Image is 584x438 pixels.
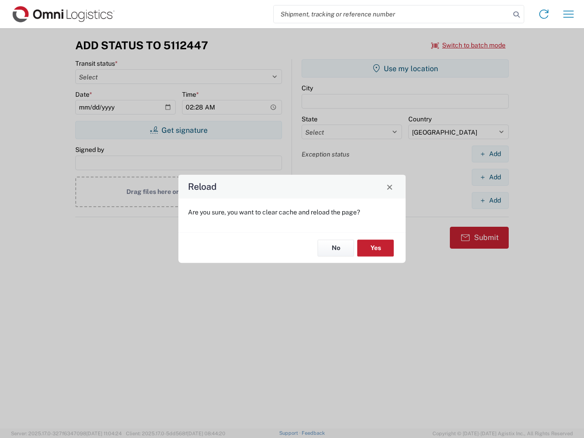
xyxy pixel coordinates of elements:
[188,208,396,216] p: Are you sure, you want to clear cache and reload the page?
[188,180,217,193] h4: Reload
[318,240,354,256] button: No
[357,240,394,256] button: Yes
[383,180,396,193] button: Close
[274,5,510,23] input: Shipment, tracking or reference number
